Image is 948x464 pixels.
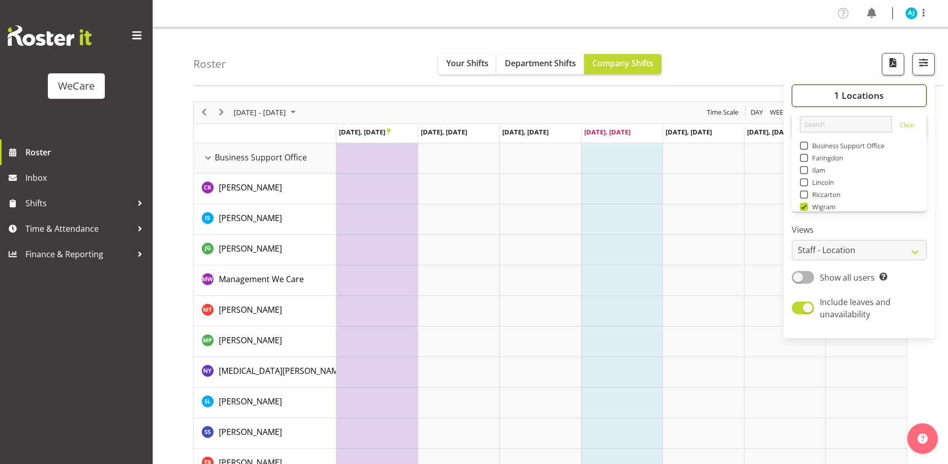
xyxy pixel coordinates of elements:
[194,326,336,357] td: Millie Pumphrey resource
[219,365,346,376] span: [MEDICAL_DATA][PERSON_NAME]
[215,151,307,163] span: Business Support Office
[917,433,928,444] img: help-xxl-2.png
[25,145,148,160] span: Roster
[820,272,875,283] span: Show all users
[749,106,765,119] button: Timeline Day
[25,221,132,236] span: Time & Attendance
[197,106,211,119] button: Previous
[194,174,336,204] td: Chloe Kim resource
[215,106,228,119] button: Next
[194,265,336,296] td: Management We Care resource
[421,127,467,137] span: [DATE], [DATE]
[792,85,927,107] button: 1 Locations
[219,182,282,193] span: [PERSON_NAME]
[194,204,336,235] td: Isabel Simcox resource
[808,166,826,174] span: Ilam
[808,203,836,211] span: Wigram
[194,357,336,388] td: Nikita Yates resource
[232,106,300,119] button: September 2025
[219,212,282,224] a: [PERSON_NAME]
[912,53,935,75] button: Filter Shifts
[219,395,282,407] a: [PERSON_NAME]
[584,127,630,137] span: [DATE], [DATE]
[219,304,282,316] a: [PERSON_NAME]
[194,418,336,449] td: Savita Savita resource
[808,190,841,199] span: Riccarton
[882,53,904,75] button: Download a PDF of the roster according to the set date range.
[219,365,346,377] a: [MEDICAL_DATA][PERSON_NAME]
[219,334,282,346] a: [PERSON_NAME]
[194,143,336,174] td: Business Support Office resource
[834,89,884,101] span: 1 Locations
[219,273,304,285] a: Management We Care
[446,58,489,69] span: Your Shifts
[25,247,132,262] span: Finance & Reporting
[8,25,92,46] img: Rosterit website logo
[339,127,390,137] span: [DATE], [DATE]
[219,304,282,315] span: [PERSON_NAME]
[193,58,226,70] h4: Roster
[808,142,885,150] span: Business Support Office
[705,106,740,119] button: Time Scale
[213,102,230,123] div: next period
[820,296,890,320] span: Include leaves and unavailability
[219,426,282,438] a: [PERSON_NAME]
[219,212,282,224] span: [PERSON_NAME]
[25,170,148,185] span: Inbox
[584,54,662,74] button: Company Shifts
[706,106,739,119] span: Time Scale
[666,127,712,137] span: [DATE], [DATE]
[800,116,892,132] input: Search
[497,54,584,74] button: Department Shifts
[808,154,844,162] span: Faringdon
[219,274,304,285] span: Management We Care
[592,58,653,69] span: Company Shifts
[230,102,302,123] div: September 22 - 28, 2025
[219,426,282,438] span: [PERSON_NAME]
[233,106,287,119] span: [DATE] - [DATE]
[768,106,789,119] button: Timeline Week
[58,78,95,94] div: WeCare
[900,120,915,132] a: Clear
[750,106,764,119] span: Day
[505,58,576,69] span: Department Shifts
[194,296,336,326] td: Michelle Thomas resource
[769,106,788,119] span: Week
[792,224,927,236] label: Views
[747,127,793,137] span: [DATE], [DATE]
[808,178,835,186] span: Lincoln
[219,181,282,194] a: [PERSON_NAME]
[194,235,336,265] td: Janine Grundler resource
[194,388,336,418] td: Sarah Lamont resource
[905,7,917,19] img: aj-jones10453.jpg
[219,242,282,255] a: [PERSON_NAME]
[502,127,549,137] span: [DATE], [DATE]
[438,54,497,74] button: Your Shifts
[219,243,282,254] span: [PERSON_NAME]
[25,196,132,211] span: Shifts
[195,102,213,123] div: previous period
